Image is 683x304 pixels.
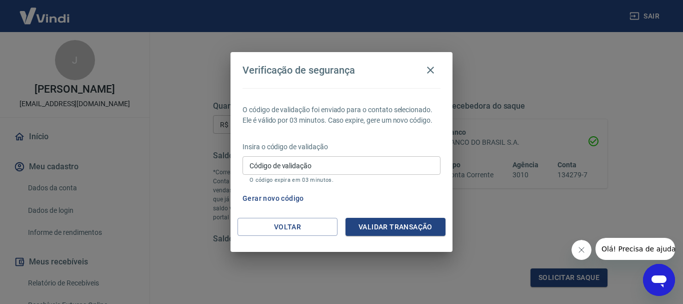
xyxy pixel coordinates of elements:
button: Validar transação [345,218,445,236]
button: Voltar [237,218,337,236]
span: Olá! Precisa de ajuda? [6,7,84,15]
iframe: Fechar mensagem [571,240,591,260]
p: Insira o código de validação [242,142,440,152]
button: Gerar novo código [238,189,308,208]
p: O código de validação foi enviado para o contato selecionado. Ele é válido por 03 minutos. Caso e... [242,105,440,126]
iframe: Mensagem da empresa [595,238,675,260]
h4: Verificação de segurança [242,64,355,76]
p: O código expira em 03 minutos. [249,177,433,183]
iframe: Botão para abrir a janela de mensagens [643,264,675,296]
